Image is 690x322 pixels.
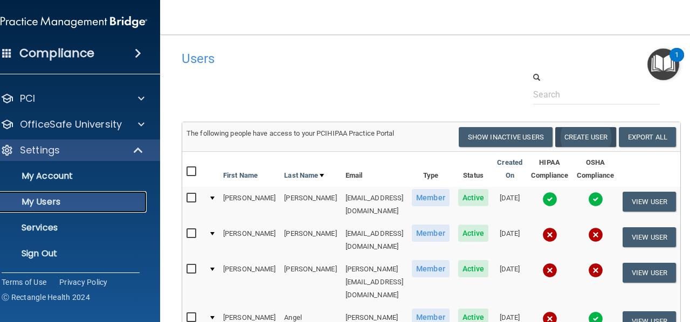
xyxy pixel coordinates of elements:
[20,144,60,157] p: Settings
[493,187,527,222] td: [DATE]
[623,227,676,247] button: View User
[219,187,280,222] td: [PERSON_NAME]
[647,48,679,80] button: Open Resource Center, 1 new notification
[412,225,450,242] span: Member
[280,187,341,222] td: [PERSON_NAME]
[497,156,522,182] a: Created On
[280,258,341,306] td: [PERSON_NAME]
[542,227,557,242] img: cross.ca9f0e7f.svg
[623,192,676,212] button: View User
[284,169,324,182] a: Last Name
[459,127,553,147] button: Show Inactive Users
[619,127,676,147] a: Export All
[1,11,147,33] img: PMB logo
[341,222,408,258] td: [EMAIL_ADDRESS][DOMAIN_NAME]
[182,52,466,66] h4: Users
[219,258,280,306] td: [PERSON_NAME]
[458,225,489,242] span: Active
[1,144,144,157] a: Settings
[341,152,408,187] th: Email
[20,92,35,105] p: PCI
[341,187,408,222] td: [EMAIL_ADDRESS][DOMAIN_NAME]
[572,152,618,187] th: OSHA Compliance
[458,189,489,206] span: Active
[542,192,557,207] img: tick.e7d51cea.svg
[493,222,527,258] td: [DATE]
[588,192,603,207] img: tick.e7d51cea.svg
[588,227,603,242] img: cross.ca9f0e7f.svg
[223,169,258,182] a: First Name
[280,222,341,258] td: [PERSON_NAME]
[527,152,572,187] th: HIPAA Compliance
[412,189,450,206] span: Member
[59,277,108,288] a: Privacy Policy
[503,246,677,289] iframe: Drift Widget Chat Controller
[533,85,660,104] input: Search
[219,222,280,258] td: [PERSON_NAME]
[19,46,94,61] h4: Compliance
[1,92,144,105] a: PCI
[20,118,122,131] p: OfficeSafe University
[675,55,679,69] div: 1
[187,129,395,137] span: The following people have access to your PCIHIPAA Practice Portal
[555,127,616,147] button: Create User
[2,277,46,288] a: Terms of Use
[341,258,408,306] td: [PERSON_NAME][EMAIL_ADDRESS][DOMAIN_NAME]
[1,118,144,131] a: OfficeSafe University
[454,152,493,187] th: Status
[493,258,527,306] td: [DATE]
[2,292,90,303] span: Ⓒ Rectangle Health 2024
[412,260,450,277] span: Member
[458,260,489,277] span: Active
[408,152,454,187] th: Type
